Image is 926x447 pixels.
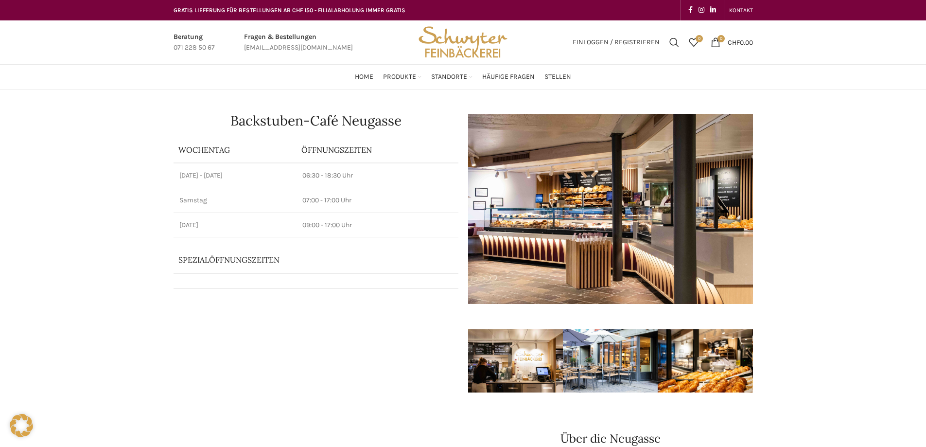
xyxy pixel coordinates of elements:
[724,0,758,20] div: Secondary navigation
[383,72,416,82] span: Produkte
[685,3,696,17] a: Facebook social link
[658,329,752,393] img: schwyter-12
[302,171,452,180] p: 06:30 - 18:30 Uhr
[544,72,571,82] span: Stellen
[684,33,703,52] div: Meine Wunschliste
[355,72,373,82] span: Home
[355,67,373,87] a: Home
[174,32,215,54] a: Infobox link
[301,144,453,155] p: ÖFFNUNGSZEITEN
[482,67,535,87] a: Häufige Fragen
[664,33,684,52] a: Suchen
[431,67,472,87] a: Standorte
[244,32,353,54] a: Infobox link
[717,35,725,42] span: 0
[696,3,707,17] a: Instagram social link
[752,329,847,393] img: schwyter-10
[728,38,740,46] span: CHF
[707,3,719,17] a: Linkedin social link
[179,196,291,205] p: Samstag
[729,0,753,20] a: KONTAKT
[169,67,758,87] div: Main navigation
[415,20,510,64] img: Bäckerei Schwyter
[302,220,452,230] p: 09:00 - 17:00 Uhr
[174,7,405,14] span: GRATIS LIEFERUNG FÜR BESTELLUNGEN AB CHF 150 - FILIALABHOLUNG IMMER GRATIS
[178,144,292,155] p: Wochentag
[568,33,664,52] a: Einloggen / Registrieren
[684,33,703,52] a: 0
[468,433,753,445] h2: Über die Neugasse
[482,72,535,82] span: Häufige Fragen
[415,37,510,46] a: Site logo
[431,72,467,82] span: Standorte
[729,7,753,14] span: KONTAKT
[544,67,571,87] a: Stellen
[468,329,563,393] img: schwyter-17
[179,171,291,180] p: [DATE] - [DATE]
[563,329,658,393] img: schwyter-61
[383,67,421,87] a: Produkte
[573,39,660,46] span: Einloggen / Registrieren
[706,33,758,52] a: 0 CHF0.00
[302,196,452,205] p: 07:00 - 17:00 Uhr
[179,220,291,230] p: [DATE]
[174,114,458,127] h1: Backstuben-Café Neugasse
[178,254,426,265] p: Spezialöffnungszeiten
[696,35,703,42] span: 0
[728,38,753,46] bdi: 0.00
